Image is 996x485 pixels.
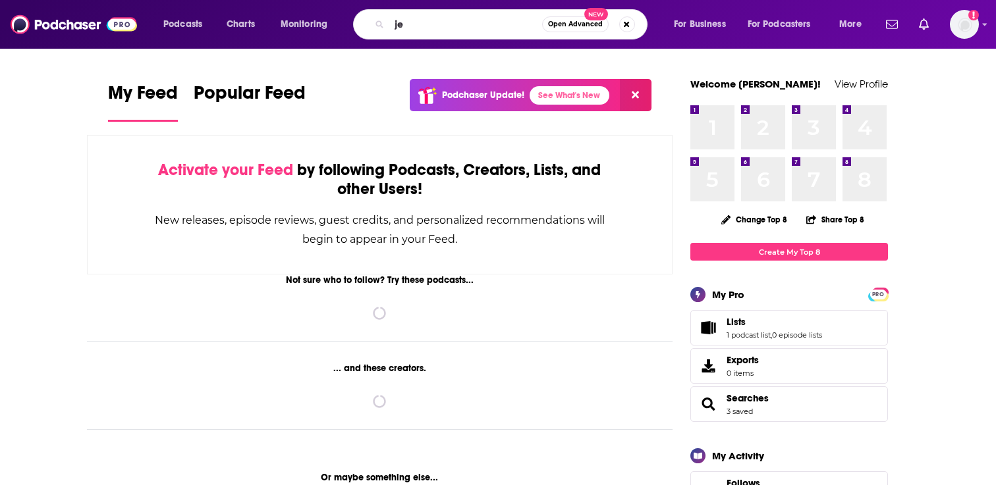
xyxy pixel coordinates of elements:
[271,14,345,35] button: open menu
[281,15,327,34] span: Monitoring
[748,15,811,34] span: For Podcasters
[108,82,178,112] span: My Feed
[690,310,888,345] span: Lists
[727,330,771,340] a: 1 podcast list
[194,82,306,112] span: Popular Feed
[695,357,721,375] span: Exports
[530,86,609,105] a: See What's New
[950,10,979,39] button: Show profile menu
[839,15,862,34] span: More
[771,330,772,340] span: ,
[727,354,759,366] span: Exports
[713,211,795,228] button: Change Top 8
[690,243,888,261] a: Create My Top 8
[389,14,542,35] input: Search podcasts, credits, & more...
[108,82,178,122] a: My Feed
[227,15,255,34] span: Charts
[695,395,721,413] a: Searches
[690,348,888,384] a: Exports
[712,288,744,301] div: My Pro
[739,14,830,35] button: open menu
[218,14,263,35] a: Charts
[835,78,888,90] a: View Profile
[881,13,903,36] a: Show notifications dropdown
[830,14,878,35] button: open menu
[194,82,306,122] a: Popular Feed
[153,211,606,249] div: New releases, episode reviews, guest credits, and personalized recommendations will begin to appe...
[727,316,746,328] span: Lists
[727,369,759,378] span: 0 items
[950,10,979,39] img: User Profile
[548,21,603,28] span: Open Advanced
[806,207,865,232] button: Share Top 8
[87,363,673,374] div: ... and these creators.
[870,290,886,299] span: PRO
[154,14,219,35] button: open menu
[584,8,608,20] span: New
[665,14,742,35] button: open menu
[727,392,769,404] a: Searches
[690,386,888,422] span: Searches
[727,407,753,416] a: 3 saved
[87,274,673,286] div: Not sure who to follow? Try these podcasts...
[968,10,979,20] svg: Add a profile image
[163,15,202,34] span: Podcasts
[727,316,822,328] a: Lists
[158,160,293,180] span: Activate your Feed
[950,10,979,39] span: Logged in as adrian.villarreal
[87,472,673,483] div: Or maybe something else...
[366,9,660,39] div: Search podcasts, credits, & more...
[11,12,137,37] img: Podchaser - Follow, Share and Rate Podcasts
[153,161,606,199] div: by following Podcasts, Creators, Lists, and other Users!
[772,330,822,340] a: 0 episode lists
[674,15,726,34] span: For Business
[870,289,886,299] a: PRO
[712,449,764,462] div: My Activity
[442,89,524,101] p: Podchaser Update!
[914,13,934,36] a: Show notifications dropdown
[695,319,721,337] a: Lists
[690,78,821,90] a: Welcome [PERSON_NAME]!
[542,16,609,32] button: Open AdvancedNew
